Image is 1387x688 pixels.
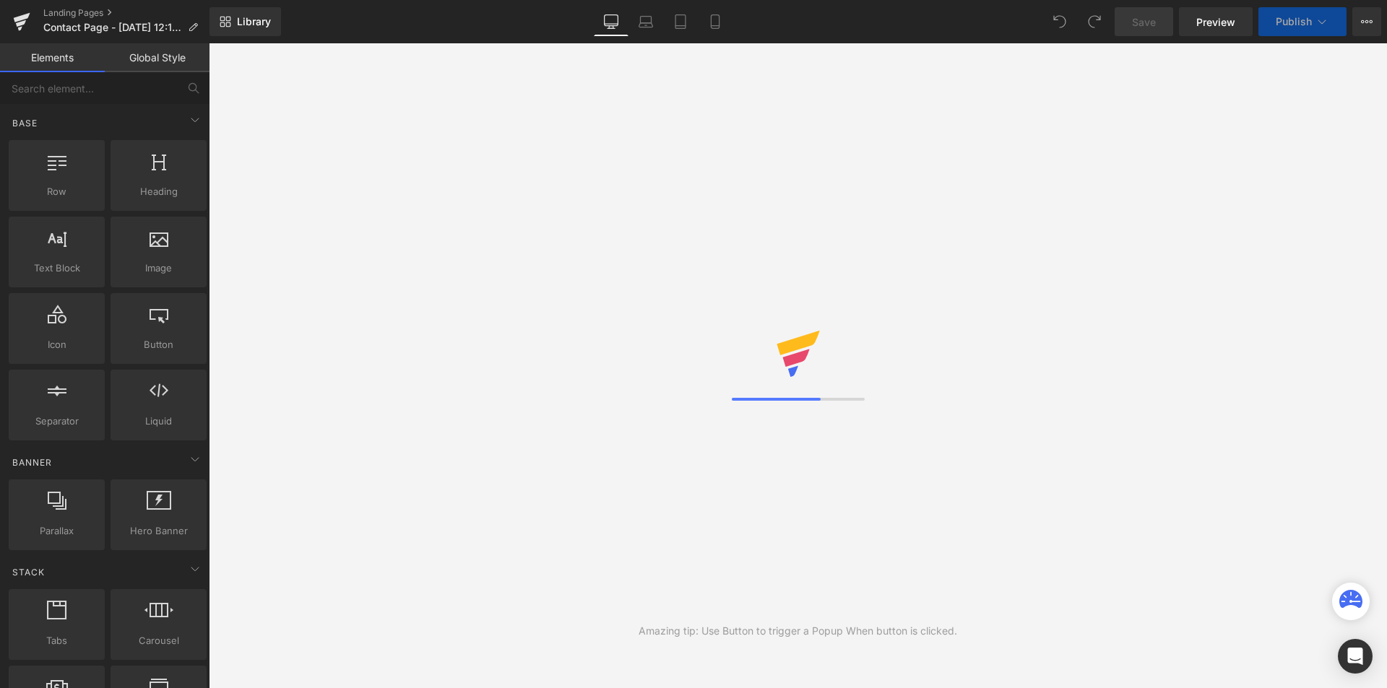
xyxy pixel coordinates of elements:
span: Base [11,116,39,130]
button: More [1352,7,1381,36]
span: Liquid [115,414,202,429]
span: Contact Page - [DATE] 12:18:31 [43,22,182,33]
span: Carousel [115,633,202,648]
span: Tabs [13,633,100,648]
span: Text Block [13,261,100,276]
span: Hero Banner [115,523,202,539]
span: Publish [1276,16,1312,27]
a: Laptop [628,7,663,36]
span: Save [1132,14,1156,30]
span: Stack [11,565,46,579]
span: Preview [1196,14,1235,30]
span: Parallax [13,523,100,539]
a: Global Style [105,43,209,72]
span: Library [237,15,271,28]
span: Row [13,184,100,199]
div: Amazing tip: Use Button to trigger a Popup When button is clicked. [639,623,957,639]
a: New Library [209,7,281,36]
a: Mobile [698,7,733,36]
span: Button [115,337,202,352]
span: Heading [115,184,202,199]
a: Landing Pages [43,7,209,19]
a: Desktop [594,7,628,36]
button: Redo [1080,7,1109,36]
span: Banner [11,456,53,469]
a: Tablet [663,7,698,36]
a: Preview [1179,7,1253,36]
button: Undo [1045,7,1074,36]
span: Separator [13,414,100,429]
button: Publish [1258,7,1347,36]
span: Icon [13,337,100,352]
div: Open Intercom Messenger [1338,639,1373,674]
span: Image [115,261,202,276]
